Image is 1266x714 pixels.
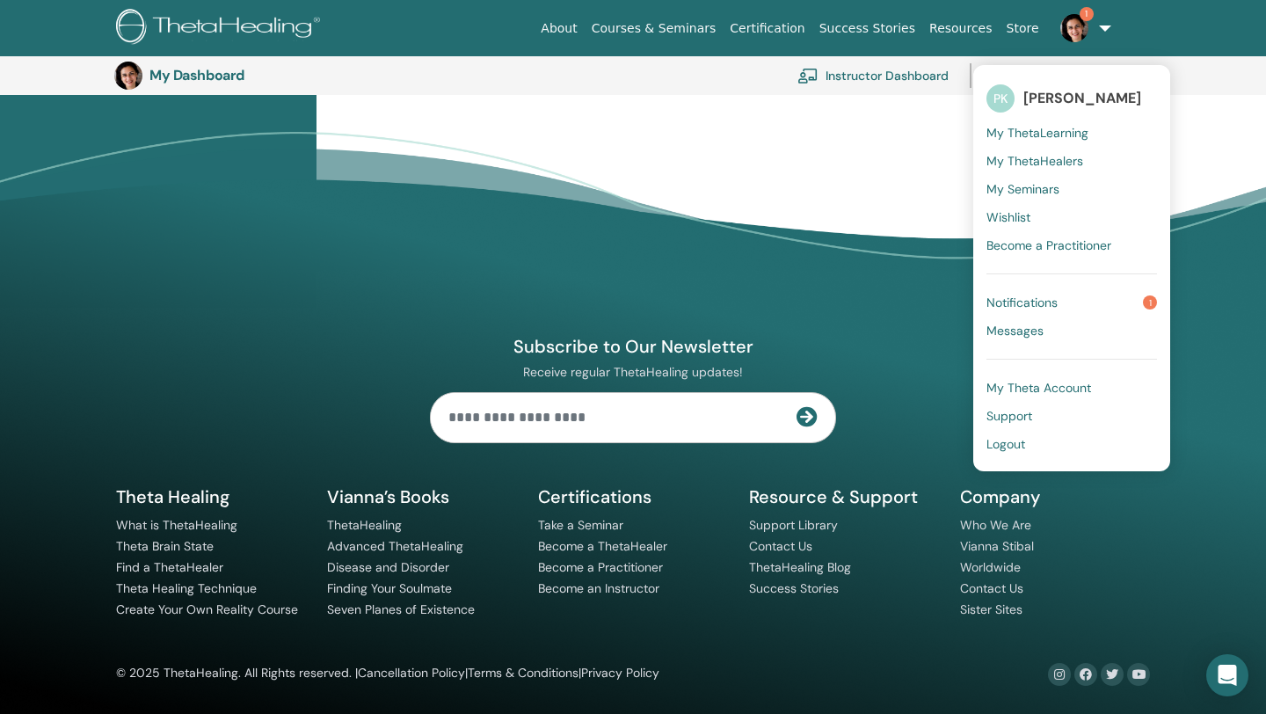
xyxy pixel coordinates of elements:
span: My ThetaLearning [986,125,1088,141]
span: Logout [986,436,1025,452]
a: Success Stories [749,580,839,596]
a: Become a Practitioner [986,231,1157,259]
a: Notifications1 [986,288,1157,317]
a: Become an Instructor [538,580,659,596]
a: My ThetaLearning [986,119,1157,147]
a: Cancellation Policy [358,665,465,681]
span: My ThetaHealers [986,153,1083,169]
span: 1 [1080,7,1094,21]
a: Logout [986,430,1157,458]
a: Disease and Disorder [327,559,449,575]
a: Finding Your Soulmate [327,580,452,596]
a: Courses & Seminars [585,12,724,45]
span: My Seminars [986,181,1059,197]
a: Messages [986,317,1157,345]
a: Create Your Own Reality Course [116,601,298,617]
a: My ThetaHealers [986,147,1157,175]
img: chalkboard-teacher.svg [797,68,819,84]
div: Open Intercom Messenger [1206,654,1248,696]
a: Find a ThetaHealer [116,559,223,575]
span: 1 [1143,295,1157,310]
a: Wishlist [986,203,1157,231]
a: My Theta Account [986,374,1157,402]
a: ThetaHealing Blog [749,559,851,575]
span: My Theta Account [986,380,1091,396]
span: [PERSON_NAME] [1023,89,1141,107]
a: About [534,12,584,45]
span: Support [986,408,1032,424]
a: My Seminars [986,175,1157,203]
a: Theta Healing Technique [116,580,257,596]
a: Become a ThetaHealer [538,538,667,554]
a: Success Stories [812,12,922,45]
h5: Vianna’s Books [327,485,517,508]
a: Contact Us [749,538,812,554]
a: Contact Us [960,580,1023,596]
img: default.jpg [114,62,142,90]
a: Student Dashboard [993,56,1134,95]
a: Certification [723,12,811,45]
a: Support Library [749,517,838,533]
a: Privacy Policy [581,665,659,681]
a: Vianna Stibal [960,538,1034,554]
span: Notifications [986,295,1058,310]
a: Take a Seminar [538,517,623,533]
a: Become a Practitioner [538,559,663,575]
h3: My Dashboard [149,67,325,84]
span: Messages [986,323,1044,339]
ul: 1 [973,65,1170,471]
p: Receive regular ThetaHealing updates! [430,364,836,380]
img: logo.png [116,9,326,48]
a: Who We Are [960,517,1031,533]
a: PK[PERSON_NAME] [986,78,1157,119]
h5: Theta Healing [116,485,306,508]
a: Advanced ThetaHealing [327,538,463,554]
a: Resources [922,12,1000,45]
a: What is ThetaHealing [116,517,237,533]
a: Worldwide [960,559,1021,575]
span: PK [986,84,1015,113]
h4: Subscribe to Our Newsletter [430,335,836,358]
span: Become a Practitioner [986,237,1111,253]
img: default.jpg [1060,14,1088,42]
a: Support [986,402,1157,430]
a: Store [1000,12,1046,45]
a: Theta Brain State [116,538,214,554]
a: ThetaHealing [327,517,402,533]
h5: Resource & Support [749,485,939,508]
div: © 2025 ThetaHealing. All Rights reserved. | | | [116,663,659,684]
h5: Company [960,485,1150,508]
a: Terms & Conditions [468,665,578,681]
span: Wishlist [986,209,1030,225]
h5: Certifications [538,485,728,508]
a: Instructor Dashboard [797,56,949,95]
a: Sister Sites [960,601,1022,617]
a: Seven Planes of Existence [327,601,475,617]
